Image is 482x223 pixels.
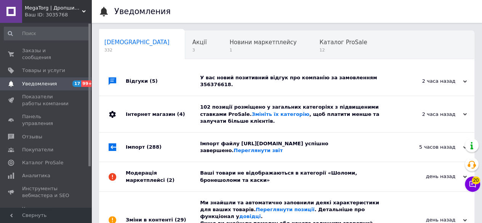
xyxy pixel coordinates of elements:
span: (29) [175,217,186,223]
div: Імпорт файлу [URL][DOMAIN_NAME] успішно завершено. [200,140,391,154]
span: Уведомления [22,80,57,87]
span: 99+ [81,80,94,87]
div: Ваші товари не відображаються в категорії «Шоломи, бронешоломи та каски» [200,170,391,183]
div: Ваш ID: 3035768 [25,11,91,18]
span: Панель управления [22,113,70,127]
span: Заказы и сообщения [22,47,70,61]
span: Товары и услуги [22,67,65,74]
div: 5 часов назад [391,144,467,151]
a: Переглянути звіт [234,148,283,153]
span: 3 [192,47,207,53]
span: Показатели работы компании [22,93,70,107]
a: довідці [239,213,261,219]
span: Управление сайтом [22,205,70,219]
span: Каталог ProSale [319,39,367,46]
span: 1 [229,47,296,53]
div: 2 часа назад [391,111,467,118]
span: (288) [147,144,162,150]
span: Аналитика [22,172,50,179]
span: (5) [150,78,158,84]
div: Модерація маркетплейсі [126,162,200,191]
span: [DEMOGRAPHIC_DATA] [104,39,170,46]
span: Отзывы [22,133,42,140]
span: Каталог ProSale [22,159,63,166]
div: Відгуки [126,67,200,96]
h1: Уведомления [114,7,171,16]
a: Змініть їх категорію [251,111,309,117]
div: У вас новий позитивний відгук про компанію за замовленням 356376618. [200,74,391,88]
span: 12 [319,47,367,53]
div: 2 часа назад [391,78,467,85]
div: Інтернет магазин [126,96,200,132]
span: Инструменты вебмастера и SEO [22,185,70,199]
div: Імпорт [126,133,200,162]
span: 20 [472,176,480,184]
span: (2) [167,177,175,183]
div: день назад [391,173,467,180]
span: (4) [177,111,185,117]
button: Чат с покупателем20 [465,176,480,192]
span: 17 [72,80,81,87]
div: 102 позиції розміщено у загальних категоріях з підвищеними ставками ProSale. , щоб платити менше ... [200,104,391,125]
a: Переглянути позиції [256,207,314,212]
span: Покупатели [22,146,53,153]
span: 332 [104,47,170,53]
span: Акції [192,39,207,46]
input: Поиск [4,27,90,40]
span: Новини маркетплейсу [229,39,296,46]
span: MegaTorg | Дропшиппинг и Опт [25,5,82,11]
